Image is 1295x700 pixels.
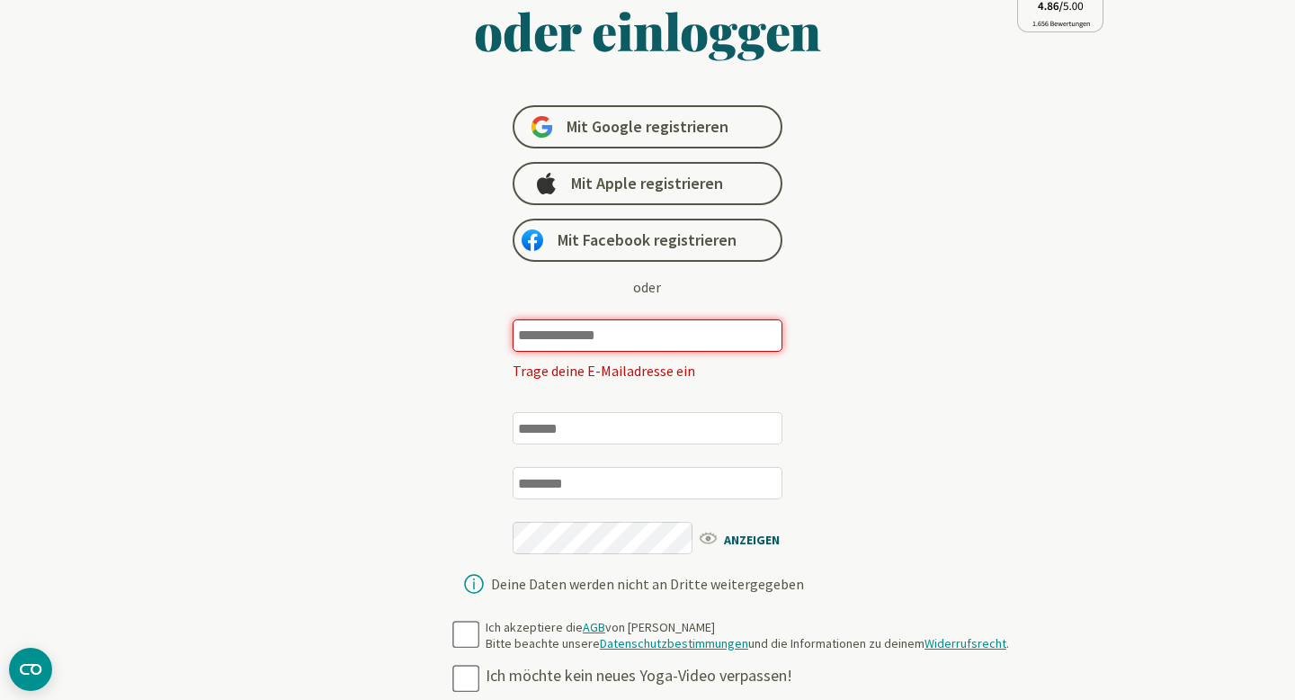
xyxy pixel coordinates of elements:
a: Mit Facebook registrieren [513,219,782,262]
a: Mit Apple registrieren [513,162,782,205]
span: Mit Google registrieren [567,116,728,138]
span: Mit Facebook registrieren [558,229,737,251]
div: Deine Daten werden nicht an Dritte weitergegeben [491,577,804,591]
span: ANZEIGEN [697,527,800,550]
a: Datenschutzbestimmungen [600,635,748,651]
div: Ich akzeptiere die von [PERSON_NAME] Bitte beachte unsere und die Informationen zu deinem . [486,620,1009,651]
a: Widerrufsrecht [924,635,1006,651]
div: Ich möchte kein neues Yoga-Video verpassen! [486,666,1018,687]
span: Mit Apple registrieren [571,173,723,194]
div: oder [633,276,661,298]
a: Mit Google registrieren [513,105,782,148]
button: CMP-Widget öffnen [9,648,52,691]
p: Trage deine E-Mailadresse ein [513,361,782,381]
a: AGB [583,619,605,635]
